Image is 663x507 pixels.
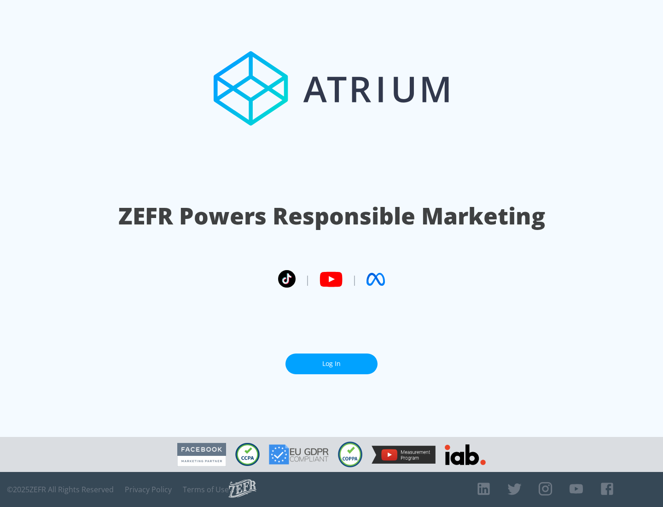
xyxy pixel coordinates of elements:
span: | [352,272,357,286]
img: YouTube Measurement Program [372,446,436,464]
img: GDPR Compliant [269,444,329,465]
span: © 2025 ZEFR All Rights Reserved [7,485,114,494]
img: COPPA Compliant [338,442,362,467]
a: Terms of Use [183,485,229,494]
span: | [305,272,310,286]
img: Facebook Marketing Partner [177,443,226,466]
h1: ZEFR Powers Responsible Marketing [118,200,545,232]
img: CCPA Compliant [235,443,260,466]
a: Log In [285,354,378,374]
img: IAB [445,444,486,465]
a: Privacy Policy [125,485,172,494]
